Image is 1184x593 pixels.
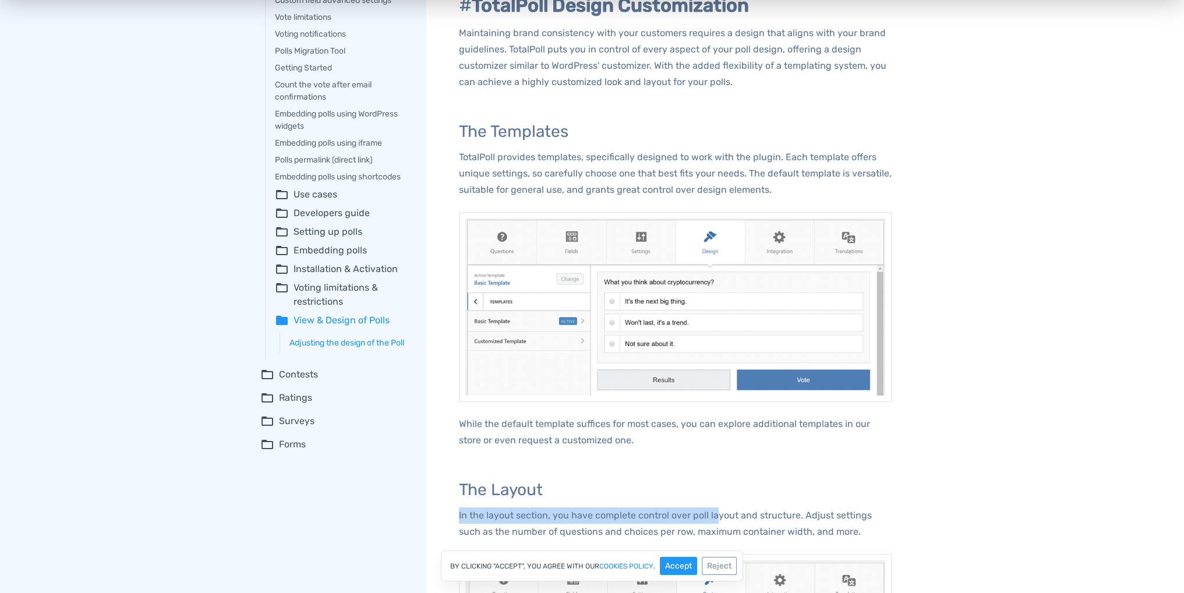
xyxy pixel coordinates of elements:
[260,414,410,428] summary: folder_openSurveys
[275,313,410,327] summary: folderView & Design of Polls
[260,437,410,451] summary: folder_openForms
[260,368,274,382] span: folder_open
[275,225,289,239] span: folder_open
[275,206,289,220] span: folder_open
[441,550,743,581] div: By clicking "Accept", you agree with our .
[260,437,274,451] span: folder_open
[289,337,410,349] a: Adjusting the design of the Poll
[275,313,289,327] span: folder
[459,123,892,141] h3: The Templates
[702,557,737,575] button: Reject
[275,137,410,149] a: Embedding polls using iframe
[459,149,892,198] p: TotalPoll provides templates, specifically designed to work with the plugin. Each template offers...
[275,188,289,202] span: folder_open
[275,79,410,103] a: Count the vote after email confirmations
[275,262,410,276] summary: folder_openInstallation & Activation
[275,281,289,309] span: folder_open
[275,281,410,309] summary: folder_openVoting limitations & restrictions
[275,262,289,276] span: folder_open
[459,481,892,499] h3: The Layout
[275,45,410,57] a: Polls Migration Tool
[459,416,892,449] p: While the default template suffices for most cases, you can explore additional templates in our s...
[660,557,697,575] button: Accept
[275,108,410,132] a: Embedding polls using WordPress widgets
[459,507,892,540] p: In the layout section, you have complete control over poll layout and structure. Adjust settings ...
[275,171,410,183] a: Embedding polls using shortcodes
[275,243,410,257] summary: folder_openEmbedding polls
[275,243,289,257] span: folder_open
[459,25,892,90] p: Maintaining brand consistency with your customers requires a design that aligns with your brand g...
[275,188,410,202] summary: folder_openUse cases
[275,206,410,220] summary: folder_openDevelopers guide
[275,62,410,74] a: Getting Started
[260,368,410,382] summary: folder_openContests
[275,11,410,23] a: Vote limitations
[599,563,653,570] a: cookies policy
[275,28,410,40] a: Voting notifications
[275,225,410,239] summary: folder_openSetting up polls
[260,391,274,405] span: folder_open
[275,154,410,166] a: Polls permalink (direct link)
[260,414,274,428] span: folder_open
[260,391,410,405] summary: folder_openRatings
